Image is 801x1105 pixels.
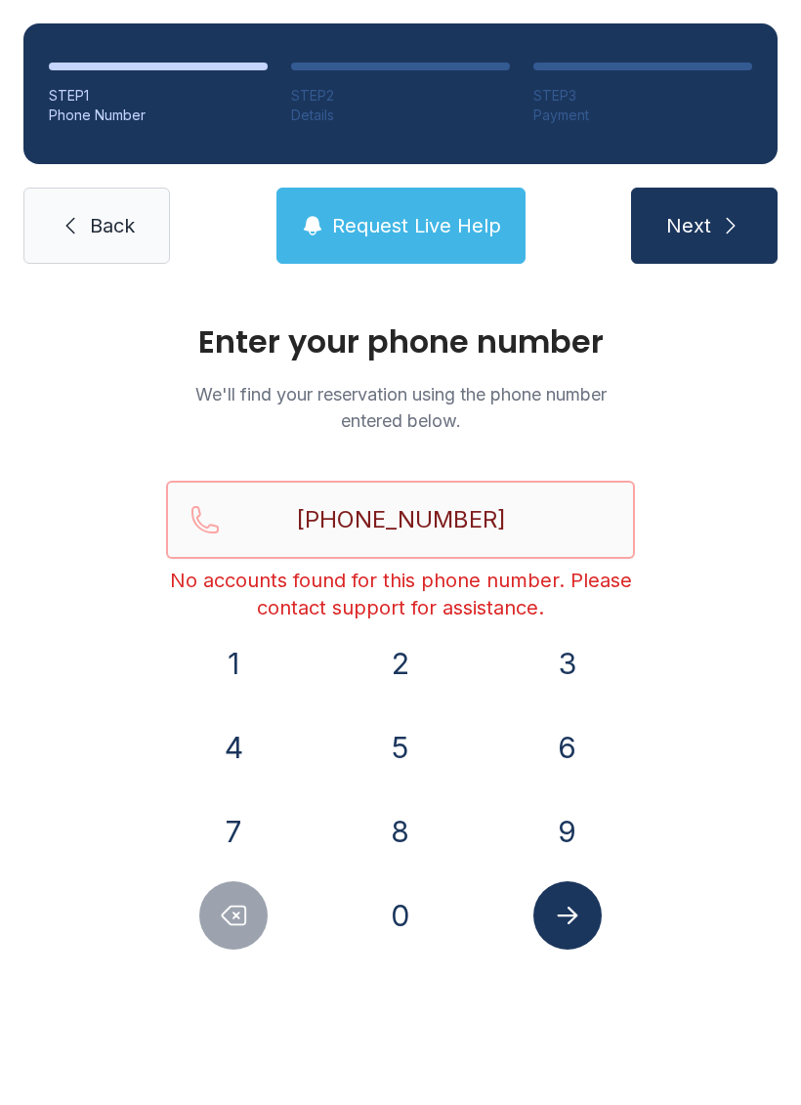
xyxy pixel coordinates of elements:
div: STEP 2 [291,86,510,106]
button: Submit lookup form [533,881,602,950]
button: 3 [533,629,602,698]
button: 1 [199,629,268,698]
button: 7 [199,797,268,866]
button: 6 [533,713,602,782]
div: STEP 3 [533,86,752,106]
div: Phone Number [49,106,268,125]
div: Payment [533,106,752,125]
span: Request Live Help [332,212,501,239]
button: 4 [199,713,268,782]
button: 5 [366,713,435,782]
button: Delete number [199,881,268,950]
input: Reservation phone number [166,481,635,559]
span: Back [90,212,135,239]
div: Details [291,106,510,125]
button: 9 [533,797,602,866]
div: STEP 1 [49,86,268,106]
button: 2 [366,629,435,698]
button: 0 [366,881,435,950]
p: We'll find your reservation using the phone number entered below. [166,381,635,434]
div: No accounts found for this phone number. Please contact support for assistance. [166,567,635,621]
span: Next [666,212,711,239]
h1: Enter your phone number [166,326,635,358]
button: 8 [366,797,435,866]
